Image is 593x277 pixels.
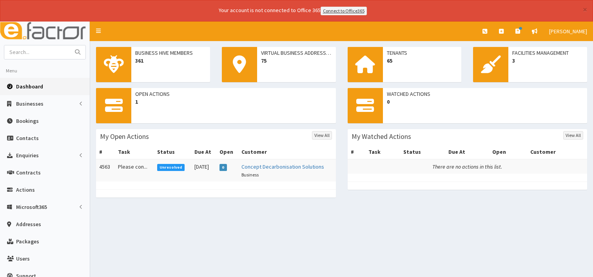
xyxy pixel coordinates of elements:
span: Unresolved [157,164,185,171]
span: [PERSON_NAME] [549,28,587,35]
span: Open Actions [135,90,332,98]
th: Due At [445,145,489,159]
th: Status [154,145,191,159]
span: Businesses [16,100,44,107]
input: Search... [4,45,70,59]
th: Due At [191,145,217,159]
th: Task [115,145,154,159]
th: Task [365,145,400,159]
span: Enquiries [16,152,39,159]
span: Contacts [16,135,39,142]
h3: My Watched Actions [352,133,411,140]
span: Tenants [387,49,458,57]
span: Users [16,255,30,262]
th: Open [216,145,238,159]
a: Connect to Office365 [321,7,367,15]
a: Concept Decarbonisation Solutions [241,163,324,170]
div: Your account is not connected to Office 365 [63,6,522,15]
th: # [348,145,365,159]
span: 1 [135,98,332,106]
small: Business [241,172,259,178]
a: [PERSON_NAME] [543,22,593,41]
th: Customer [527,145,587,159]
span: Bookings [16,117,39,124]
span: 65 [387,57,458,65]
span: 75 [261,57,332,65]
span: Contracts [16,169,41,176]
th: Status [400,145,445,159]
th: Customer [238,145,336,159]
a: View All [563,131,583,140]
span: Packages [16,238,39,245]
span: Microsoft365 [16,203,47,210]
span: Virtual Business Addresses [261,49,332,57]
button: × [583,5,587,14]
span: Dashboard [16,83,43,90]
span: Business Hive Members [135,49,206,57]
th: # [96,145,115,159]
span: Actions [16,186,35,193]
th: Open [489,145,527,159]
span: 3 [512,57,583,65]
a: View All [312,131,332,140]
td: [DATE] [191,159,217,182]
i: There are no actions in this list. [432,163,502,170]
td: 4563 [96,159,115,182]
span: Facilities Management [512,49,583,57]
span: 0 [219,164,227,171]
h3: My Open Actions [100,133,149,140]
span: 0 [387,98,584,106]
td: Please con... [115,159,154,182]
span: Addresses [16,221,41,228]
span: 361 [135,57,206,65]
span: Watched Actions [387,90,584,98]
